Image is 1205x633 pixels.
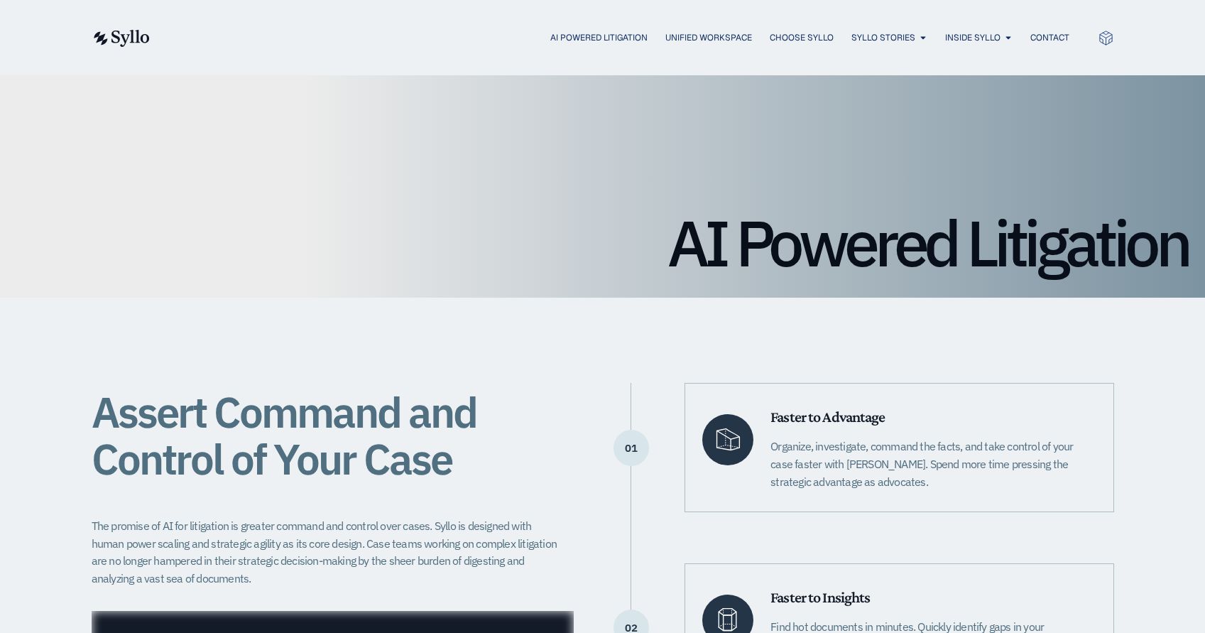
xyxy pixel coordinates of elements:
div: Menu Toggle [178,31,1069,45]
a: Choose Syllo [770,31,834,44]
p: The promise of AI for litigation is greater command and control over cases. Syllo is designed wit... [92,517,566,588]
a: AI Powered Litigation [550,31,648,44]
a: Inside Syllo [945,31,1000,44]
nav: Menu [178,31,1069,45]
span: Assert Command and Control of Your Case [92,384,476,487]
p: 01 [614,448,649,449]
a: Unified Workspace [665,31,752,44]
a: Contact [1030,31,1069,44]
a: Syllo Stories [851,31,915,44]
span: Faster to Insights [770,588,870,606]
p: Organize, investigate, command the facts, and take control of your case faster with [PERSON_NAME]... [770,438,1096,490]
span: Faster to Advantage [770,408,885,426]
h1: AI Powered Litigation [17,211,1188,275]
p: 02 [614,627,649,629]
img: syllo [92,30,150,47]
